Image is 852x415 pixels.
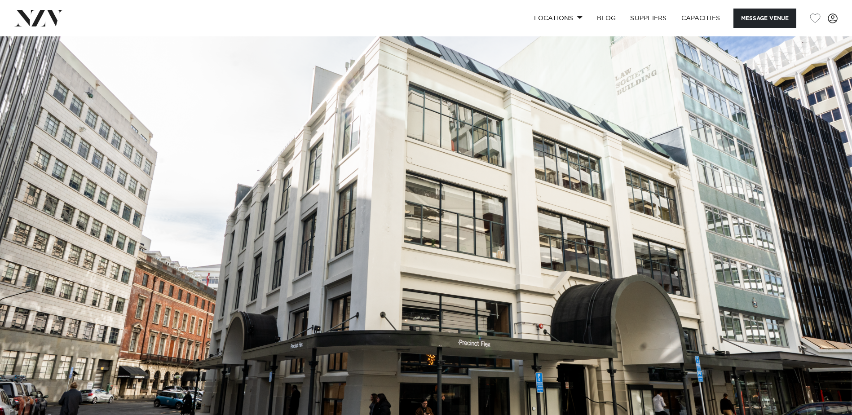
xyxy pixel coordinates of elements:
a: BLOG [590,9,623,28]
button: Message Venue [733,9,796,28]
img: nzv-logo.png [14,10,63,26]
a: Capacities [674,9,728,28]
a: SUPPLIERS [623,9,674,28]
a: Locations [527,9,590,28]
